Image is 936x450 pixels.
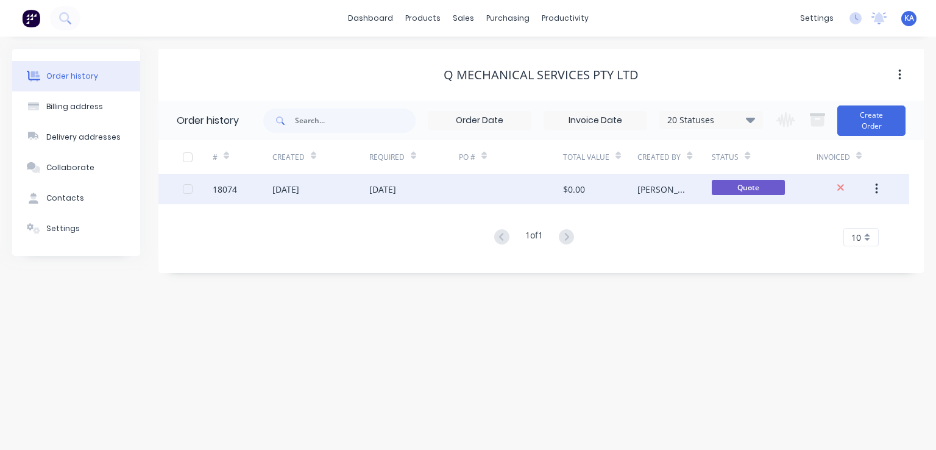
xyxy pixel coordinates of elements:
div: Required [369,140,459,174]
button: Settings [12,213,140,244]
a: dashboard [342,9,399,27]
input: Search... [295,109,416,133]
div: PO # [459,152,475,163]
div: Created By [637,140,712,174]
div: Status [712,152,739,163]
div: $0.00 [563,183,585,196]
div: Order history [177,113,239,128]
div: # [213,140,272,174]
div: 1 of 1 [525,229,543,246]
div: 20 Statuses [660,113,762,127]
button: Collaborate [12,152,140,183]
div: Total Value [563,152,609,163]
button: Billing address [12,91,140,122]
div: [PERSON_NAME] [637,183,687,196]
button: Contacts [12,183,140,213]
span: Quote [712,180,785,195]
button: Delivery addresses [12,122,140,152]
div: [DATE] [369,183,396,196]
div: Q Mechanical Services Pty Ltd [444,68,639,82]
div: Billing address [46,101,103,112]
div: [DATE] [272,183,299,196]
img: Factory [22,9,40,27]
div: purchasing [480,9,536,27]
div: Invoiced [817,152,850,163]
div: Created By [637,152,681,163]
div: Contacts [46,193,84,204]
div: PO # [459,140,563,174]
div: Order history [46,71,98,82]
div: 18074 [213,183,237,196]
button: Order history [12,61,140,91]
div: Required [369,152,405,163]
div: Status [712,140,816,174]
div: settings [794,9,840,27]
div: products [399,9,447,27]
span: 10 [851,231,861,244]
div: sales [447,9,480,27]
div: Total Value [563,140,637,174]
div: Delivery addresses [46,132,121,143]
button: Create Order [837,105,906,136]
div: Invoiced [817,140,876,174]
div: productivity [536,9,595,27]
div: Collaborate [46,162,94,173]
input: Invoice Date [544,112,647,130]
div: Created [272,152,305,163]
input: Order Date [428,112,531,130]
div: # [213,152,218,163]
span: KA [904,13,914,24]
div: Settings [46,223,80,234]
div: Created [272,140,369,174]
